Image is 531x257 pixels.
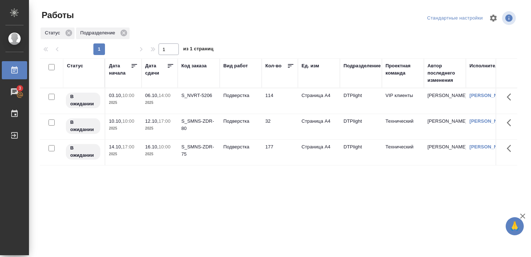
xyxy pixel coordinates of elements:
[2,83,27,101] a: 3
[506,217,524,235] button: 🙏
[76,28,130,39] div: Подразделение
[382,140,424,165] td: Технический
[181,118,216,132] div: S_SMNS-ZDR-80
[223,92,258,99] p: Подверстка
[159,93,170,98] p: 14:00
[340,114,382,139] td: DTPlight
[385,62,420,77] div: Проектная команда
[109,144,122,149] p: 14.10,
[145,151,174,158] p: 2025
[424,140,466,165] td: [PERSON_NAME]
[469,118,510,124] a: [PERSON_NAME]
[145,99,174,106] p: 2025
[382,88,424,114] td: VIP клиенты
[382,114,424,139] td: Технический
[424,114,466,139] td: [PERSON_NAME]
[427,62,462,84] div: Автор последнего изменения
[122,93,134,98] p: 10:00
[502,11,517,25] span: Посмотреть информацию
[469,93,510,98] a: [PERSON_NAME]
[485,9,502,27] span: Настроить таблицу
[223,118,258,125] p: Подверстка
[340,140,382,165] td: DTPlight
[122,144,134,149] p: 17:00
[181,143,216,158] div: S_SMNS-ZDR-75
[109,99,138,106] p: 2025
[109,125,138,132] p: 2025
[509,219,521,234] span: 🙏
[80,29,118,37] p: Подразделение
[109,93,122,98] p: 03.10,
[502,88,520,106] button: Здесь прячутся важные кнопки
[109,151,138,158] p: 2025
[145,118,159,124] p: 12.10,
[65,143,101,160] div: Исполнитель назначен, приступать к работе пока рано
[340,88,382,114] td: DTPlight
[145,144,159,149] p: 16.10,
[145,62,167,77] div: Дата сдачи
[159,144,170,149] p: 10:00
[109,62,131,77] div: Дата начала
[298,114,340,139] td: Страница А4
[298,88,340,114] td: Страница А4
[159,118,170,124] p: 17:00
[223,143,258,151] p: Подверстка
[67,62,83,69] div: Статус
[181,62,207,69] div: Код заказа
[70,144,96,159] p: В ожидании
[70,93,96,108] p: В ожидании
[262,114,298,139] td: 32
[145,93,159,98] p: 06.10,
[65,118,101,135] div: Исполнитель назначен, приступать к работе пока рано
[344,62,381,69] div: Подразделение
[109,118,122,124] p: 10.10,
[14,85,25,92] span: 3
[298,140,340,165] td: Страница А4
[502,114,520,131] button: Здесь прячутся важные кнопки
[65,92,101,109] div: Исполнитель назначен, приступать к работе пока рано
[70,119,96,133] p: В ожидании
[45,29,63,37] p: Статус
[262,140,298,165] td: 177
[122,118,134,124] p: 10:00
[145,125,174,132] p: 2025
[223,62,248,69] div: Вид работ
[469,62,501,69] div: Исполнитель
[262,88,298,114] td: 114
[40,9,74,21] span: Работы
[424,88,466,114] td: [PERSON_NAME]
[41,28,75,39] div: Статус
[183,45,214,55] span: из 1 страниц
[469,144,510,149] a: [PERSON_NAME]
[181,92,216,99] div: S_NVRT-5206
[265,62,282,69] div: Кол-во
[425,13,485,24] div: split button
[502,140,520,157] button: Здесь прячутся важные кнопки
[302,62,319,69] div: Ед. изм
